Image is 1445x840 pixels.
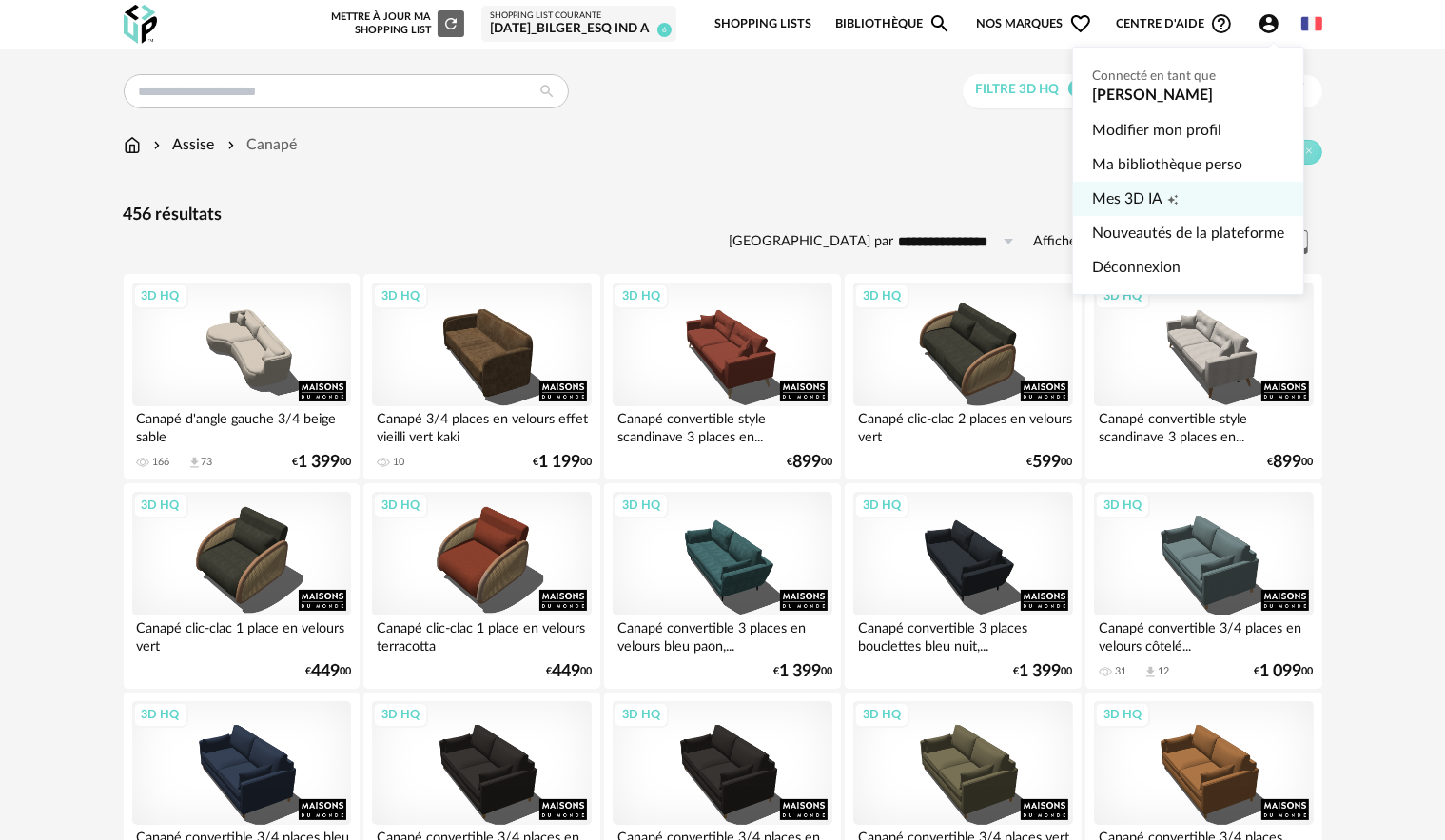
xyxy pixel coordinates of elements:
[1095,283,1150,308] div: 3D HQ
[133,283,188,308] div: 3D HQ
[1260,665,1302,678] span: 1 099
[1158,665,1169,678] div: 12
[779,665,821,678] span: 1 399
[327,10,464,37] div: Mettre à jour ma Shopping List
[1095,493,1150,518] div: 3D HQ
[305,665,351,678] div: € 00
[533,456,592,469] div: € 00
[1210,12,1233,35] span: Help Circle Outline icon
[604,274,840,479] a: 3D HQ Canapé convertible style scandinave 3 places en... €89900
[372,615,591,654] div: Canapé clic-clac 1 place en velours terracotta
[614,702,669,727] div: 3D HQ
[363,483,599,689] a: 3D HQ Canapé clic-clac 1 place en velours terracotta €44900
[1027,456,1073,469] div: € 00
[538,456,580,469] span: 1 199
[1268,456,1314,469] div: € 00
[853,615,1072,654] div: Canapé convertible 3 places bouclettes bleu nuit,...
[787,456,832,469] div: € 00
[730,233,894,251] label: [GEOGRAPHIC_DATA] par
[132,615,351,654] div: Canapé clic-clac 1 place en velours vert
[614,493,669,518] div: 3D HQ
[1092,147,1284,182] a: Ma bibliothèque perso
[845,274,1081,479] a: 3D HQ Canapé clic-clac 2 places en velours vert €59900
[1094,615,1313,654] div: Canapé convertible 3/4 places en velours côtelé...
[149,134,165,156] img: svg+xml;base64,PHN2ZyB3aWR0aD0iMTYiIGhlaWdodD0iMTYiIHZpZXdCb3g9IjAgMCAxNiAxNiIgZmlsbD0ibm9uZSIgeG...
[124,274,360,479] a: 3D HQ Canapé d'angle gauche 3/4 beige sable 166 Download icon 73 €1 39900
[1085,483,1321,689] a: 3D HQ Canapé convertible 3/4 places en velours côtelé... 31 Download icon 12 €1 09900
[773,665,832,678] div: € 00
[552,665,580,678] span: 449
[393,456,404,469] div: 10
[1092,216,1284,250] a: Nouveautés de la plateforme
[1092,182,1284,216] a: Mes 3D IACreation icon
[1092,250,1284,284] a: Déconnexion
[613,406,831,444] div: Canapé convertible style scandinave 3 places en...
[1034,233,1105,251] label: Afficher par
[1033,456,1062,469] span: 599
[1255,665,1314,678] div: € 00
[1092,182,1162,216] span: Mes 3D IA
[373,493,428,518] div: 3D HQ
[604,483,840,689] a: 3D HQ Canapé convertible 3 places en velours bleu paon,... €1 39900
[292,456,351,469] div: € 00
[124,5,157,44] img: OXP
[1092,113,1284,147] a: Modifier mon profil
[613,615,831,654] div: Canapé convertible 3 places en velours bleu paon,...
[442,18,459,29] span: Refresh icon
[1258,12,1289,35] span: Account Circle icon
[373,702,428,727] div: 3D HQ
[149,134,215,156] div: Assise
[854,702,909,727] div: 3D HQ
[854,493,909,518] div: 3D HQ
[714,2,811,47] a: Shopping Lists
[187,456,202,470] span: Download icon
[1274,456,1302,469] span: 899
[1014,665,1073,678] div: € 00
[657,23,672,37] span: 6
[1116,12,1233,35] span: Centre d'aideHelp Circle Outline icon
[1095,702,1150,727] div: 3D HQ
[928,12,951,35] span: Magnify icon
[490,21,668,38] div: [DATE]_BILGER_ESQ IND A
[853,406,1072,444] div: Canapé clic-clac 2 places en velours vert
[372,406,591,444] div: Canapé 3/4 places en velours effet vieilli vert kaki
[976,2,1092,47] span: Nos marques
[845,483,1081,689] a: 3D HQ Canapé convertible 3 places bouclettes bleu nuit,... €1 39900
[363,274,599,479] a: 3D HQ Canapé 3/4 places en velours effet vieilli vert kaki 10 €1 19900
[311,665,340,678] span: 449
[373,283,428,308] div: 3D HQ
[1167,182,1179,216] span: Creation icon
[153,456,170,469] div: 166
[490,10,668,38] a: Shopping List courante [DATE]_BILGER_ESQ IND A 6
[835,2,951,47] a: BibliothèqueMagnify icon
[490,10,668,22] div: Shopping List courante
[1020,665,1062,678] span: 1 399
[1258,12,1280,35] span: Account Circle icon
[124,134,141,156] img: svg+xml;base64,PHN2ZyB3aWR0aD0iMTYiIGhlaWdodD0iMTciIHZpZXdCb3g9IjAgMCAxNiAxNyIgZmlsbD0ibm9uZSIgeG...
[202,456,213,469] div: 73
[1069,12,1092,35] span: Heart Outline icon
[133,493,188,518] div: 3D HQ
[1143,665,1158,679] span: Download icon
[298,456,340,469] span: 1 399
[132,406,351,444] div: Canapé d'angle gauche 3/4 beige sable
[124,483,360,689] a: 3D HQ Canapé clic-clac 1 place en velours vert €44900
[124,205,1322,226] div: 456 résultats
[133,702,188,727] div: 3D HQ
[854,283,909,308] div: 3D HQ
[976,83,1060,96] span: Filtre 3D HQ
[614,283,669,308] div: 3D HQ
[1085,274,1321,479] a: 3D HQ Canapé convertible style scandinave 3 places en... €89900
[1301,13,1322,34] img: fr
[1094,406,1313,444] div: Canapé convertible style scandinave 3 places en...
[792,456,821,469] span: 899
[546,665,592,678] div: € 00
[1115,665,1126,678] div: 31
